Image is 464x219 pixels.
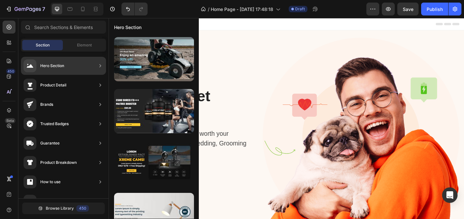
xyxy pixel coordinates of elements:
button: Browse Library450 [22,203,105,214]
iframe: Design area [109,18,464,219]
button: Save [397,3,419,15]
button: Publish [421,3,448,15]
div: Trusted Badges [40,121,69,127]
span: Section [36,42,50,48]
div: 450 [76,205,89,212]
p: 7 [42,5,45,13]
div: Open Intercom Messenger [442,187,458,203]
div: Product Detail [40,82,66,88]
span: Browse Library [46,205,74,211]
span: Home Page - [DATE] 17:48:18 [211,6,273,13]
span: Save [403,6,413,12]
span: Draft [295,6,305,12]
div: Undo/Redo [121,3,148,15]
button: 7 [3,3,48,15]
span: / [208,6,209,13]
div: Testimonials [40,198,63,204]
span: Element [77,42,92,48]
div: Publish [427,6,443,13]
input: Search Sections & Elements [21,21,106,34]
div: Guarantee [40,140,60,146]
div: Hero Section [40,63,64,69]
div: How to use [40,179,61,185]
div: Product Breakdown [40,159,77,166]
div: Beta [5,118,15,123]
div: 450 [6,69,15,74]
div: Brands [40,101,53,108]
